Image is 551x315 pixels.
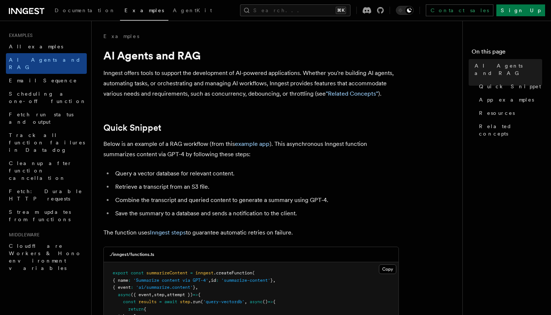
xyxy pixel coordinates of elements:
a: Examples [103,32,139,40]
span: Track all function failures in Datadog [9,132,85,153]
a: Resources [476,106,542,120]
span: , [244,299,247,304]
span: Middleware [6,232,40,238]
span: Quick Snippet [479,83,541,90]
a: Documentation [50,2,120,20]
span: AI Agents and RAG [475,62,542,77]
span: Examples [124,7,164,13]
h3: ./inngest/functions.ts [110,251,154,257]
span: .run [190,299,201,304]
a: AgentKit [168,2,216,20]
span: const [123,299,136,304]
a: Related concepts [476,120,542,140]
span: id [211,278,216,283]
span: All examples [9,44,63,49]
a: Stream updates from functions [6,205,87,226]
button: Copy [379,264,396,274]
button: Search...⌘K [240,4,350,16]
p: Inngest offers tools to support the development of AI-powered applications. Whether you're buildi... [103,68,399,99]
span: ( [201,299,203,304]
li: Query a vector database for relevant content. [113,168,399,179]
kbd: ⌘K [336,7,346,14]
a: Scheduling a one-off function [6,87,87,108]
span: async [250,299,263,304]
span: 'Summarize content via GPT-4' [133,278,208,283]
a: AI Agents and RAG [472,59,542,80]
span: : [131,285,133,290]
span: AI Agents and RAG [9,57,81,70]
span: Examples [6,32,32,38]
a: Quick Snippet [476,80,542,93]
span: Fetch: Durable HTTP requests [9,188,82,202]
span: = [159,299,162,304]
span: return [128,307,144,312]
a: Inngest steps [150,229,186,236]
span: () [263,299,268,304]
span: : [216,278,219,283]
span: export [113,270,128,275]
span: => [193,292,198,297]
span: summarizeContent [146,270,188,275]
a: Track all function failures in Datadog [6,129,87,157]
span: step [154,292,164,297]
a: Cleanup after function cancellation [6,157,87,185]
li: Combine the transcript and queried content to generate a summary using GPT-4. [113,195,399,205]
a: Fetch: Durable HTTP requests [6,185,87,205]
span: await [164,299,177,304]
a: Cloudflare Workers & Hono environment variables [6,239,87,275]
span: Email Sequence [9,78,77,83]
span: 'ai/summarize.content' [136,285,193,290]
span: attempt }) [167,292,193,297]
span: : [128,278,131,283]
span: ({ event [131,292,151,297]
span: App examples [479,96,534,103]
p: The function uses to guarantee automatic retries on failure. [103,227,399,238]
span: .createFunction [213,270,252,275]
a: Sign Up [496,4,545,16]
span: Fetch run status and output [9,112,73,125]
span: 'query-vectordb' [203,299,244,304]
a: example app [235,140,270,147]
a: Fetch run status and output [6,108,87,129]
span: ( [252,270,255,275]
span: inngest [195,270,213,275]
a: "Related Concepts" [326,90,378,97]
span: = [190,270,193,275]
span: Stream updates from functions [9,209,71,222]
span: , [164,292,167,297]
a: Quick Snippet [103,123,161,133]
span: results [138,299,157,304]
a: Examples [120,2,168,21]
a: Email Sequence [6,74,87,87]
span: Scheduling a one-off function [9,91,86,104]
span: , [208,278,211,283]
a: All examples [6,40,87,53]
a: Contact sales [426,4,493,16]
span: , [195,285,198,290]
li: Save the summary to a database and sends a notification to the client. [113,208,399,219]
span: => [268,299,273,304]
span: step [180,299,190,304]
span: async [118,292,131,297]
span: 'summarize-content' [221,278,270,283]
span: Cleanup after function cancellation [9,160,72,181]
a: App examples [476,93,542,106]
h1: AI Agents and RAG [103,49,399,62]
span: { [144,307,146,312]
span: { [198,292,201,297]
span: } [193,285,195,290]
span: , [151,292,154,297]
span: , [273,278,275,283]
span: Cloudflare Workers & Hono environment variables [9,243,82,271]
span: { event [113,285,131,290]
h4: On this page [472,47,542,59]
span: Related concepts [479,123,542,137]
span: { [273,299,275,304]
p: Below is an example of a RAG workflow (from this ). This asynchronous Inngest function summarizes... [103,139,399,160]
span: } [270,278,273,283]
button: Toggle dark mode [396,6,414,15]
li: Retrieve a transcript from an S3 file. [113,182,399,192]
span: { name [113,278,128,283]
span: Documentation [55,7,116,13]
span: AgentKit [173,7,212,13]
